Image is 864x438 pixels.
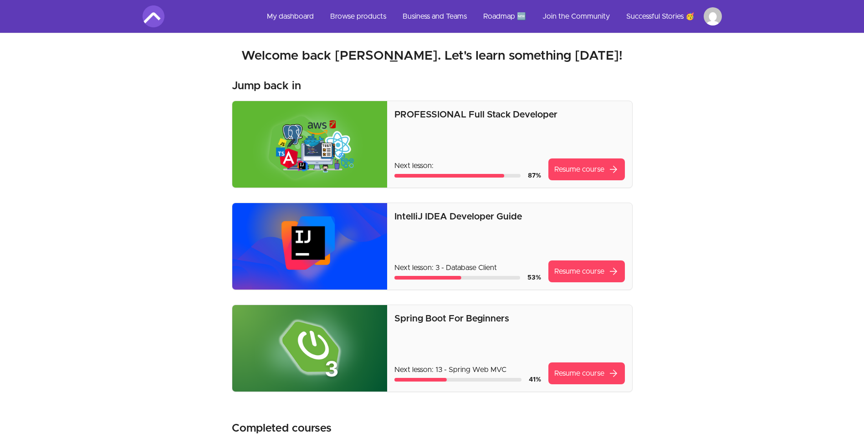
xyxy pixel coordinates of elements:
p: Next lesson: 3 - Database Client [394,262,541,273]
h3: Completed courses [232,421,332,436]
a: My dashboard [260,5,321,27]
h2: Welcome back [PERSON_NAME]. Let's learn something [DATE]! [143,48,722,64]
div: Course progress [394,378,521,382]
p: IntelliJ IDEA Developer Guide [394,210,624,223]
img: Amigoscode logo [143,5,164,27]
a: Business and Teams [395,5,474,27]
a: Browse products [323,5,394,27]
p: PROFESSIONAL Full Stack Developer [394,108,624,121]
span: arrow_forward [608,368,619,379]
h3: Jump back in [232,79,301,93]
img: Product image for IntelliJ IDEA Developer Guide [232,203,388,290]
div: Course progress [394,276,520,280]
p: Next lesson: [394,160,541,171]
span: 87 % [528,173,541,179]
p: Spring Boot For Beginners [394,312,624,325]
a: Roadmap 🆕 [476,5,533,27]
a: Successful Stories 🥳 [619,5,702,27]
img: Profile image for Victor Munyao Mulinge [704,7,722,25]
span: arrow_forward [608,164,619,175]
span: arrow_forward [608,266,619,277]
img: Product image for PROFESSIONAL Full Stack Developer [232,101,388,188]
div: Course progress [394,174,520,178]
a: Resume coursearrow_forward [548,362,625,384]
nav: Main [260,5,722,27]
a: Resume coursearrow_forward [548,260,625,282]
a: Join the Community [535,5,617,27]
p: Next lesson: 13 - Spring Web MVC [394,364,541,375]
span: 53 % [527,275,541,281]
a: Resume coursearrow_forward [548,158,625,180]
span: 41 % [529,377,541,383]
img: Product image for Spring Boot For Beginners [232,305,388,392]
